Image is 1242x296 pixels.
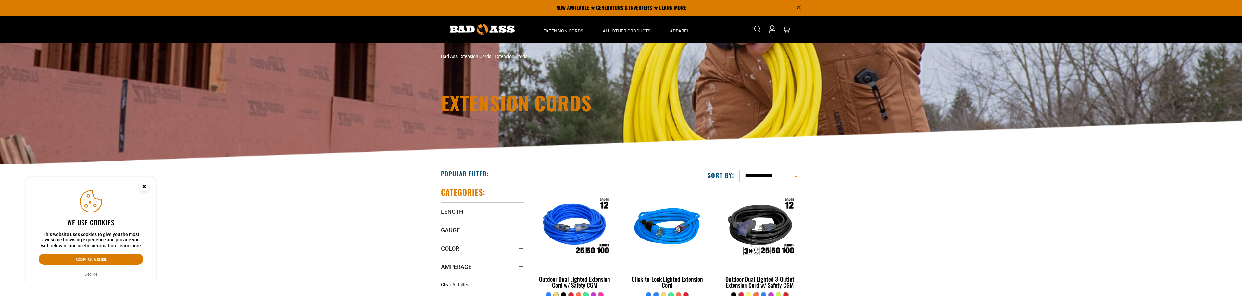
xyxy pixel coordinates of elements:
[593,16,660,43] summary: All Other Products
[441,282,470,287] span: Clear All Filters
[441,245,459,252] span: Color
[603,28,650,34] span: All Other Products
[39,232,143,249] p: This website uses cookies to give you the most awesome browsing experience and provide you with r...
[441,54,491,59] a: Bad Ass Extension Cords
[626,190,708,265] img: blue
[441,208,463,215] span: Length
[441,53,678,60] nav: breadcrumbs
[543,28,583,34] span: Extension Cords
[26,177,156,286] aside: Cookie Consent
[718,276,801,288] div: Outdoor Dual Lighted 3-Outlet Extension Cord w/ Safety CGM
[441,93,678,112] h1: Extension Cords
[117,243,141,248] a: Learn more
[660,16,699,43] summary: Apparel
[708,171,734,179] label: Sort by:
[534,190,616,265] img: Outdoor Dual Lighted Extension Cord w/ Safety CGM
[450,24,515,35] img: Bad Ass Extension Cords
[495,54,527,59] span: Extension Cords
[441,202,524,221] summary: Length
[753,24,763,34] summary: Search
[533,187,616,292] a: Outdoor Dual Lighted Extension Cord w/ Safety CGM Outdoor Dual Lighted Extension Cord w/ Safety CGM
[83,271,99,277] button: Decline
[719,190,801,265] img: Outdoor Dual Lighted 3-Outlet Extension Cord w/ Safety CGM
[626,276,709,288] div: Click-to-Lock Lighted Extension Cord
[441,258,524,276] summary: Amperage
[670,28,689,34] span: Apparel
[718,187,801,292] a: Outdoor Dual Lighted 3-Outlet Extension Cord w/ Safety CGM Outdoor Dual Lighted 3-Outlet Extensio...
[441,221,524,239] summary: Gauge
[441,239,524,257] summary: Color
[441,169,489,178] h2: Popular Filter:
[441,281,473,288] a: Clear All Filters
[39,254,143,265] button: Accept all & close
[533,16,593,43] summary: Extension Cords
[492,54,494,59] span: ›
[441,187,486,197] h2: Categories:
[441,263,471,271] span: Amperage
[441,226,460,234] span: Gauge
[533,276,616,288] div: Outdoor Dual Lighted Extension Cord w/ Safety CGM
[626,187,709,292] a: blue Click-to-Lock Lighted Extension Cord
[39,218,143,226] h2: We use cookies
